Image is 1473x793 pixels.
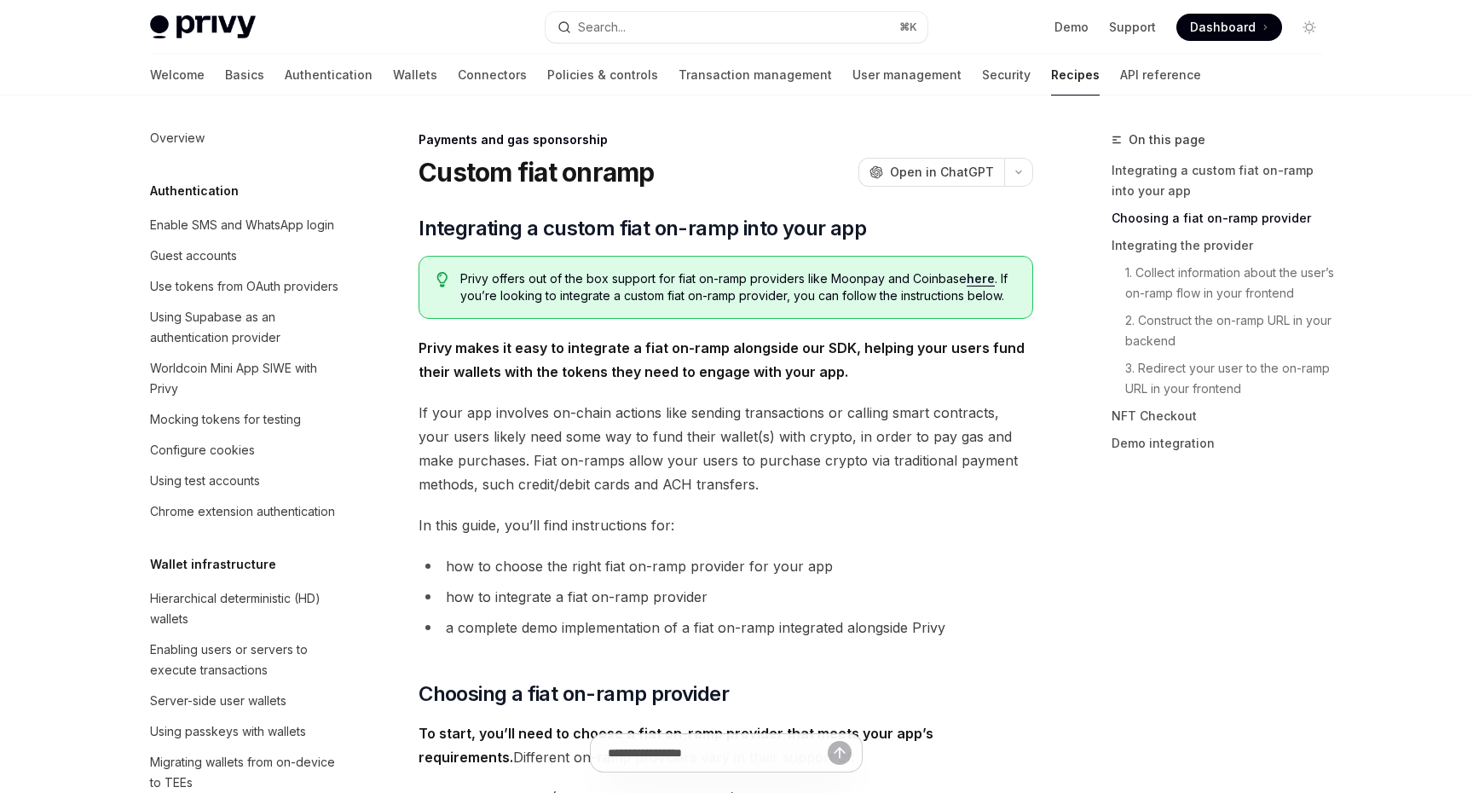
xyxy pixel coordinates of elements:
[150,15,256,39] img: light logo
[1109,19,1156,36] a: Support
[150,276,338,297] div: Use tokens from OAuth providers
[393,55,437,96] a: Wallets
[608,734,828,772] input: Ask a question...
[1112,402,1337,430] a: NFT Checkout
[150,307,344,348] div: Using Supabase as an authentication provider
[419,554,1033,578] li: how to choose the right fiat on-ramp provider for your app
[136,466,355,496] a: Using test accounts
[1112,259,1337,307] a: 1. Collect information about the user’s on-ramp flow in your frontend
[458,55,527,96] a: Connectors
[1296,14,1323,41] button: Toggle dark mode
[150,471,260,491] div: Using test accounts
[1112,205,1337,232] a: Choosing a fiat on-ramp provider
[136,240,355,271] a: Guest accounts
[679,55,832,96] a: Transaction management
[150,640,344,680] div: Enabling users or servers to execute transactions
[136,123,355,153] a: Overview
[419,513,1033,537] span: In this guide, you’ll find instructions for:
[150,440,255,460] div: Configure cookies
[419,339,1025,380] strong: Privy makes it easy to integrate a fiat on-ramp alongside our SDK, helping your users fund their ...
[419,215,866,242] span: Integrating a custom fiat on-ramp into your app
[1112,232,1337,259] a: Integrating the provider
[419,131,1033,148] div: Payments and gas sponsorship
[546,12,927,43] button: Open search
[1112,355,1337,402] a: 3. Redirect your user to the on-ramp URL in your frontend
[136,404,355,435] a: Mocking tokens for testing
[150,181,239,201] h5: Authentication
[1112,157,1337,205] a: Integrating a custom fiat on-ramp into your app
[578,17,626,38] div: Search...
[419,585,1033,609] li: how to integrate a fiat on-ramp provider
[982,55,1031,96] a: Security
[1112,307,1337,355] a: 2. Construct the on-ramp URL in your backend
[828,741,852,765] button: Send message
[419,725,933,766] strong: To start, you’ll need to choose a fiat on-ramp provider that meets your app’s requirements.
[419,157,655,188] h1: Custom fiat onramp
[852,55,962,96] a: User management
[136,210,355,240] a: Enable SMS and WhatsApp login
[150,588,344,629] div: Hierarchical deterministic (HD) wallets
[136,302,355,353] a: Using Supabase as an authentication provider
[460,270,1015,304] span: Privy offers out of the box support for fiat on-ramp providers like Moonpay and Coinbase . If you...
[419,721,1033,769] span: Different on-ramp providers vary in their support of:
[899,20,917,34] span: ⌘ K
[1112,430,1337,457] a: Demo integration
[1051,55,1100,96] a: Recipes
[419,616,1033,640] li: a complete demo implementation of a fiat on-ramp integrated alongside Privy
[436,272,448,287] svg: Tip
[150,721,306,742] div: Using passkeys with wallets
[150,501,335,522] div: Chrome extension authentication
[858,158,1004,187] button: Open in ChatGPT
[285,55,373,96] a: Authentication
[136,271,355,302] a: Use tokens from OAuth providers
[150,128,205,148] div: Overview
[150,55,205,96] a: Welcome
[136,583,355,634] a: Hierarchical deterministic (HD) wallets
[419,680,729,708] span: Choosing a fiat on-ramp provider
[419,401,1033,496] span: If your app involves on-chain actions like sending transactions or calling smart contracts, your ...
[150,409,301,430] div: Mocking tokens for testing
[136,496,355,527] a: Chrome extension authentication
[967,271,995,287] a: here
[136,686,355,716] a: Server-side user wallets
[150,215,334,235] div: Enable SMS and WhatsApp login
[150,554,276,575] h5: Wallet infrastructure
[136,353,355,404] a: Worldcoin Mini App SIWE with Privy
[136,634,355,686] a: Enabling users or servers to execute transactions
[150,691,286,711] div: Server-side user wallets
[136,716,355,747] a: Using passkeys with wallets
[1176,14,1282,41] a: Dashboard
[150,246,237,266] div: Guest accounts
[890,164,994,181] span: Open in ChatGPT
[1054,19,1089,36] a: Demo
[225,55,264,96] a: Basics
[150,752,344,793] div: Migrating wallets from on-device to TEEs
[1190,19,1256,36] span: Dashboard
[150,358,344,399] div: Worldcoin Mini App SIWE with Privy
[1129,130,1205,150] span: On this page
[136,435,355,466] a: Configure cookies
[1120,55,1201,96] a: API reference
[547,55,658,96] a: Policies & controls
